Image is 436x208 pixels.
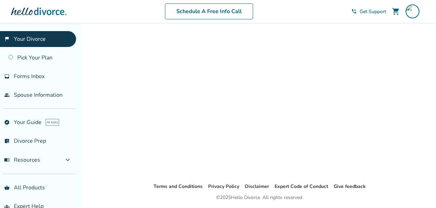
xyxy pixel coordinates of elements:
[154,183,203,190] a: Terms and Conditions
[334,182,366,191] li: Give feedback
[275,183,328,190] a: Expert Code of Conduct
[406,4,419,18] img: cantinicheryl@gmail.com
[4,157,10,163] span: menu_book
[392,7,400,16] span: shopping_cart
[4,36,10,42] span: flag_2
[4,92,10,98] span: people
[351,8,386,15] a: phone_in_talkGet Support
[4,74,10,79] span: inbox
[165,3,253,19] a: Schedule A Free Info Call
[4,156,40,164] span: Resources
[351,9,357,14] span: phone_in_talk
[360,8,386,15] span: Get Support
[4,138,10,144] span: list_alt_check
[64,156,72,164] span: expand_more
[245,182,269,191] li: Disclaimer
[216,193,303,202] div: © 2025 Hello Divorce. All rights reserved.
[46,119,59,126] span: AI beta
[14,73,45,80] span: Forms Inbox
[4,185,10,190] span: shopping_basket
[4,120,10,125] span: explore
[208,183,239,190] a: Privacy Policy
